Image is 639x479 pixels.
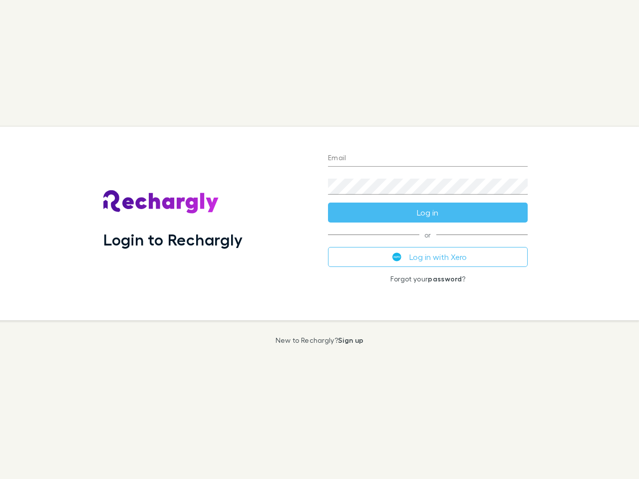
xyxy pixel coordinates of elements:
a: Sign up [338,336,363,344]
button: Log in with Xero [328,247,528,267]
h1: Login to Rechargly [103,230,243,249]
a: password [428,274,462,283]
button: Log in [328,203,528,223]
p: Forgot your ? [328,275,528,283]
img: Rechargly's Logo [103,190,219,214]
img: Xero's logo [392,252,401,261]
p: New to Rechargly? [276,336,364,344]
